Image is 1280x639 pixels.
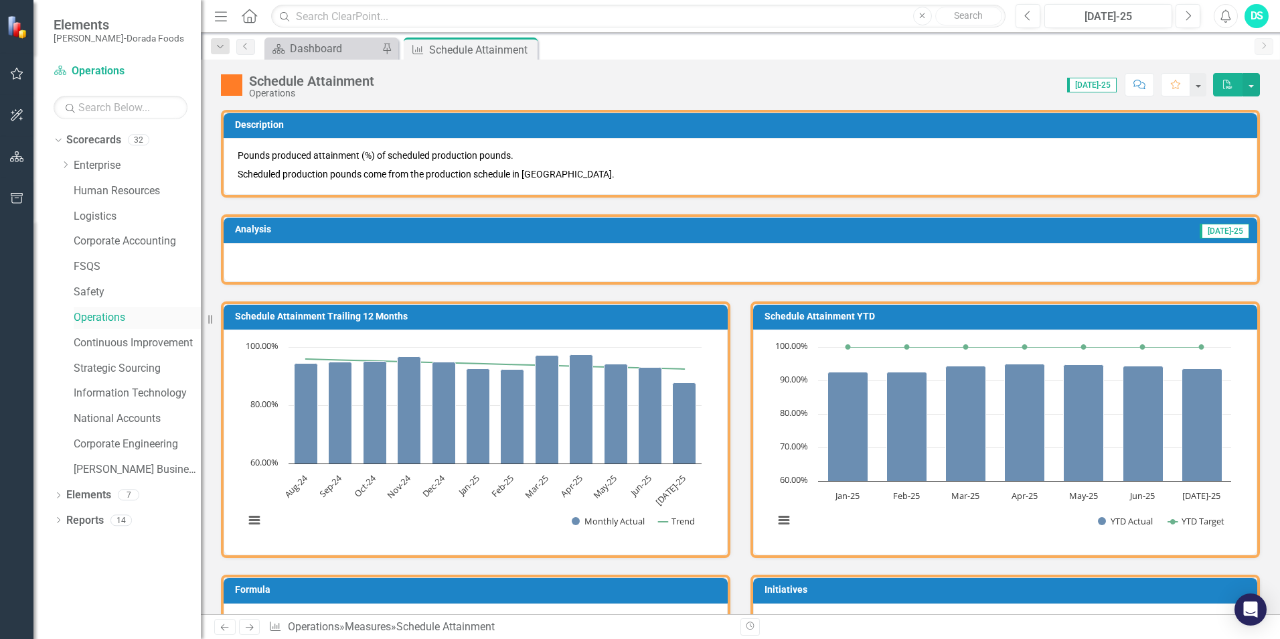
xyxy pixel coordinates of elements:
path: May-25, 94.02895617. Monthly Actual. [605,364,628,464]
h3: Initiatives [765,585,1251,595]
text: Jun-25 [1129,490,1155,502]
text: Mar-25 [522,472,550,500]
div: 14 [110,514,132,526]
text: 60.00% [250,456,278,468]
input: Search Below... [54,96,187,119]
path: Feb-25, 100. YTD Target. [904,344,910,350]
a: Operations [74,310,201,326]
span: Elements [54,17,184,33]
text: May-25 [1069,490,1098,502]
path: Sep-24, 94.73410972. Monthly Actual. [329,362,352,464]
button: DS [1245,4,1269,28]
span: Search [954,10,983,21]
small: [PERSON_NAME]-Dorada Foods [54,33,184,44]
path: Jan-25, 92.57766272. YTD Actual. [828,372,868,482]
a: Reports [66,513,104,528]
button: [DATE]-25 [1044,4,1172,28]
a: Operations [288,620,339,633]
text: 80.00% [780,407,808,419]
g: YTD Target, series 2 of 2. Line with 7 data points. [846,344,1204,350]
path: Nov-24, 96.64545481. Monthly Actual. [398,357,421,464]
text: Feb-25 [893,490,920,502]
text: 60.00% [780,474,808,486]
button: Search [935,7,1002,25]
text: Mar-25 [951,490,979,502]
img: Warning [221,74,242,96]
text: 100.00% [775,340,808,352]
span: [DATE]-25 [1200,224,1249,238]
div: Schedule Attainment [396,620,495,633]
text: Dec-24 [420,472,448,500]
text: 90.00% [780,373,808,385]
h3: Schedule Attainment Trailing 12 Months [235,311,721,322]
text: Apr-25 [1012,490,1038,502]
a: National Accounts [74,411,201,427]
p: Scheduled production pounds come from the production schedule in [GEOGRAPHIC_DATA]. [238,165,1243,181]
a: Elements [66,488,111,503]
path: Apr-25, 97.37509425. Monthly Actual. [570,355,593,464]
div: Dashboard [290,40,378,57]
path: Mar-25, 97.19752772. Monthly Actual. [536,356,559,464]
text: Apr-25 [558,472,584,499]
input: Search ClearPoint... [271,5,1006,28]
text: Oct-24 [351,472,379,500]
a: Human Resources [74,184,201,199]
a: Strategic Sourcing [74,361,201,376]
path: Jul-25, 100. YTD Target. [1199,344,1204,350]
text: Jun-25 [627,472,653,499]
text: Jan-25 [455,472,482,499]
a: Logistics [74,209,201,224]
path: Jan-25, 100. YTD Target. [846,344,851,350]
a: Dashboard [268,40,378,57]
a: Safety [74,285,201,300]
path: Jun-25, 94.35646968. YTD Actual. [1123,366,1164,482]
text: 80.00% [250,398,278,410]
text: 100.00% [246,340,278,352]
path: Apr-25, 100. YTD Target. [1022,344,1028,350]
text: Sep-24 [317,472,345,500]
a: Information Technology [74,386,201,401]
text: Nov-24 [384,472,413,501]
a: Corporate Accounting [74,234,201,249]
div: Schedule Attainment [249,74,374,88]
g: YTD Actual, series 1 of 2. Bar series with 7 bars. [828,364,1222,482]
path: Apr-25, 94.84869141. YTD Actual. [1005,364,1045,482]
a: Operations [54,64,187,79]
text: [DATE]-25 [653,472,688,508]
a: Scorecards [66,133,121,148]
div: Chart. Highcharts interactive chart. [767,340,1243,541]
button: Show YTD Target [1168,515,1225,527]
path: May-25, 94.72008674. YTD Actual. [1064,365,1104,482]
div: Open Intercom Messenger [1234,593,1267,626]
text: [DATE]-25 [1182,490,1220,502]
a: Continuous Improvement [74,336,201,351]
path: Jan-25, 92.57766272. Monthly Actual. [467,369,490,464]
div: 7 [118,490,139,501]
div: 32 [128,135,149,146]
a: Enterprise [74,158,201,173]
button: Show Monthly Actual [572,515,644,527]
span: [DATE]-25 [1067,78,1117,92]
path: Mar-25, 94.26264677. YTD Actual. [946,366,986,482]
path: Aug-24, 94.43000905. Monthly Actual. [295,364,318,464]
g: Monthly Actual, series 1 of 2. Bar series with 12 bars. [295,355,696,464]
text: Aug-24 [282,472,310,500]
path: Mar-25, 100. YTD Target. [963,344,969,350]
svg: Interactive chart [238,340,708,541]
button: Show YTD Actual [1098,515,1153,527]
path: Dec-24, 94.88653416. Monthly Actual. [432,362,456,464]
button: Show Trend [658,515,695,527]
h3: Formula [235,585,721,595]
button: View chart menu, Chart [245,511,264,530]
text: Jan-25 [834,490,860,502]
text: Feb-25 [489,472,516,500]
path: Jun-25, 100. YTD Target. [1140,344,1145,350]
path: May-25, 100. YTD Target. [1081,344,1087,350]
path: Oct-24, 95.03250964. Monthly Actual. [364,362,387,464]
a: Corporate Engineering [74,437,201,452]
button: View chart menu, Chart [775,511,793,530]
div: [DATE]-25 [1049,9,1168,25]
div: Chart. Highcharts interactive chart. [238,340,714,541]
p: Pounds produced attainment (%) of scheduled production pounds. [238,149,1243,165]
